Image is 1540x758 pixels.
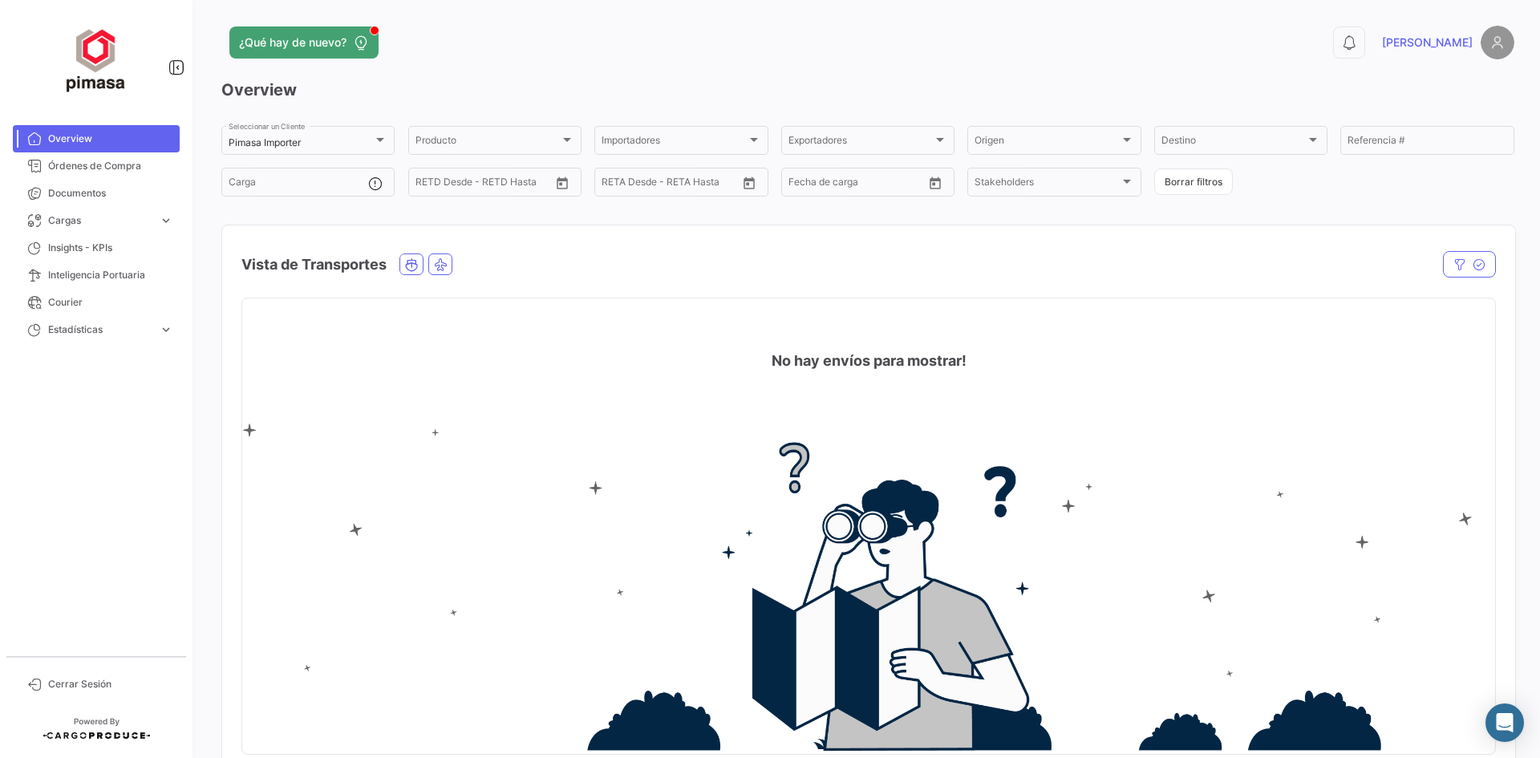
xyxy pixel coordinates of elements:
div: Abrir Intercom Messenger [1485,703,1524,742]
a: Documentos [13,180,180,207]
h3: Overview [221,79,1514,101]
span: Insights - KPIs [48,241,173,255]
input: Hasta [456,179,520,190]
button: Open calendar [550,171,574,195]
input: Hasta [642,179,706,190]
span: Importadores [602,137,746,148]
span: expand_more [159,322,173,337]
input: Desde [415,179,444,190]
a: Inteligencia Portuaria [13,261,180,289]
span: Producto [415,137,560,148]
a: Insights - KPIs [13,234,180,261]
span: Origen [975,137,1119,148]
input: Hasta [829,179,893,190]
span: Cargas [48,213,152,228]
span: Documentos [48,186,173,201]
a: Courier [13,289,180,316]
button: Ocean [400,254,423,274]
button: Air [429,254,452,274]
span: [PERSON_NAME] [1382,34,1473,51]
span: Cerrar Sesión [48,677,173,691]
span: Órdenes de Compra [48,159,173,173]
input: Desde [602,179,630,190]
span: Destino [1161,137,1306,148]
input: Desde [788,179,817,190]
a: Overview [13,125,180,152]
mat-select-trigger: Pimasa Importer [229,136,301,148]
span: Exportadores [788,137,933,148]
button: Borrar filtros [1154,168,1233,195]
span: Inteligencia Portuaria [48,268,173,282]
span: Courier [48,295,173,310]
span: Estadísticas [48,322,152,337]
button: ¿Qué hay de nuevo? [229,26,379,59]
button: Open calendar [923,171,947,195]
img: no-info.png [242,424,1495,752]
h4: No hay envíos para mostrar! [772,350,967,372]
button: Open calendar [737,171,761,195]
span: Stakeholders [975,179,1119,190]
img: ff117959-d04a-4809-8d46-49844dc85631.png [56,19,136,99]
a: Órdenes de Compra [13,152,180,180]
span: Overview [48,132,173,146]
span: expand_more [159,213,173,228]
h4: Vista de Transportes [241,253,387,276]
span: ¿Qué hay de nuevo? [239,34,346,51]
img: placeholder-user.png [1481,26,1514,59]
